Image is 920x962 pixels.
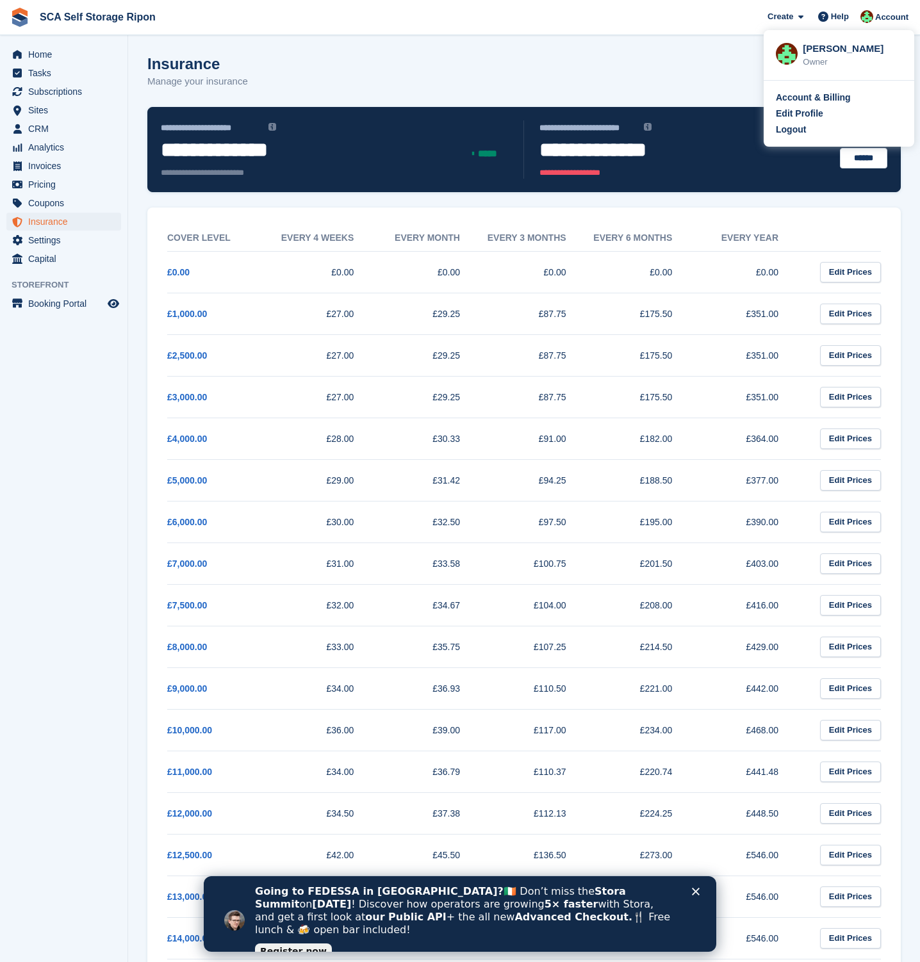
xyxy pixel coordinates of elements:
[274,626,380,667] td: £33.00
[698,459,804,501] td: £377.00
[6,120,121,138] a: menu
[776,107,823,120] div: Edit Profile
[644,123,652,131] img: icon-info-grey-7440780725fd019a000dd9b08b2336e03edf1995a4989e88bcd33f0948082b44.svg
[379,418,486,459] td: £30.33
[6,157,121,175] a: menu
[28,64,105,82] span: Tasks
[776,91,902,104] a: Account & Billing
[379,792,486,834] td: £37.38
[167,309,207,319] a: £1,000.00
[6,295,121,313] a: menu
[592,225,698,252] th: Every 6 months
[6,250,121,268] a: menu
[486,334,592,376] td: £87.75
[6,138,121,156] a: menu
[698,418,804,459] td: £364.00
[698,792,804,834] td: £448.50
[167,933,212,943] a: £14,000.00
[274,667,380,709] td: £34.00
[6,194,121,212] a: menu
[592,501,698,542] td: £195.00
[831,10,849,23] span: Help
[486,876,592,917] td: £136.50
[167,683,207,694] a: £9,000.00
[820,803,881,824] a: Edit Prices
[820,845,881,866] a: Edit Prices
[274,376,380,418] td: £27.00
[592,418,698,459] td: £182.00
[268,123,276,131] img: icon-info-grey-7440780725fd019a000dd9b08b2336e03edf1995a4989e88bcd33f0948082b44.svg
[379,459,486,501] td: £31.42
[776,123,806,136] div: Logout
[592,584,698,626] td: £208.00
[698,834,804,876] td: £546.00
[486,709,592,751] td: £117.00
[486,667,592,709] td: £110.50
[28,213,105,231] span: Insurance
[776,107,902,120] a: Edit Profile
[875,11,908,24] span: Account
[592,834,698,876] td: £273.00
[6,83,121,101] a: menu
[28,194,105,212] span: Coupons
[28,295,105,313] span: Booking Portal
[486,834,592,876] td: £136.50
[274,792,380,834] td: £34.50
[28,120,105,138] span: CRM
[486,626,592,667] td: £107.25
[274,418,380,459] td: £28.00
[167,225,274,252] th: Cover Level
[12,279,127,291] span: Storefront
[698,334,804,376] td: £351.00
[592,876,698,917] td: £273.00
[820,762,881,783] a: Edit Prices
[6,101,121,119] a: menu
[820,553,881,575] a: Edit Prices
[776,43,798,65] img: Ross Chapman
[820,387,881,408] a: Edit Prices
[768,10,793,23] span: Create
[6,213,121,231] a: menu
[167,350,207,361] a: £2,500.00
[274,834,380,876] td: £42.00
[820,928,881,949] a: Edit Prices
[379,751,486,792] td: £36.79
[486,792,592,834] td: £112.13
[592,251,698,293] td: £0.00
[379,667,486,709] td: £36.93
[6,45,121,63] a: menu
[167,267,190,277] a: £0.00
[803,42,902,53] div: [PERSON_NAME]
[486,751,592,792] td: £110.37
[167,892,212,902] a: £13,000.00
[167,558,207,569] a: £7,000.00
[379,542,486,584] td: £33.58
[274,251,380,293] td: £0.00
[274,876,380,917] td: £42.00
[274,225,380,252] th: Every 4 weeks
[274,542,380,584] td: £31.00
[106,296,121,311] a: Preview store
[820,678,881,699] a: Edit Prices
[698,917,804,959] td: £546.00
[35,6,161,28] a: SCA Self Storage Ripon
[820,637,881,658] a: Edit Prices
[820,720,881,741] a: Edit Prices
[274,334,380,376] td: £27.00
[820,262,881,283] a: Edit Prices
[860,10,873,23] img: Ross Chapman
[486,542,592,584] td: £100.75
[379,376,486,418] td: £29.25
[167,850,212,860] a: £12,500.00
[486,418,592,459] td: £91.00
[379,626,486,667] td: £35.75
[6,64,121,82] a: menu
[147,74,248,89] p: Manage your insurance
[486,293,592,334] td: £87.75
[167,475,207,485] a: £5,000.00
